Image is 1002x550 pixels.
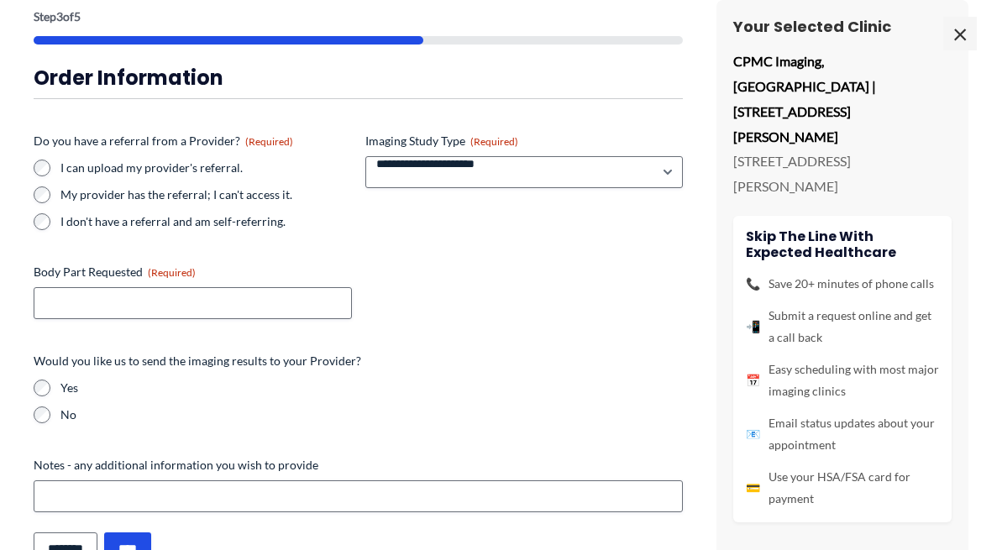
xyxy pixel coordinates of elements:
[245,135,293,148] span: (Required)
[34,133,293,149] legend: Do you have a referral from a Provider?
[746,316,760,338] span: 📲
[746,305,939,348] li: Submit a request online and get a call back
[365,133,684,149] label: Imaging Study Type
[60,406,683,423] label: No
[746,359,939,402] li: Easy scheduling with most major imaging clinics
[746,369,760,391] span: 📅
[733,49,952,149] p: CPMC Imaging, [GEOGRAPHIC_DATA] | [STREET_ADDRESS][PERSON_NAME]
[943,17,977,50] span: ×
[60,213,352,230] label: I don't have a referral and am self-referring.
[746,477,760,499] span: 💳
[34,11,683,23] p: Step of
[60,380,683,396] label: Yes
[34,65,683,91] h3: Order Information
[746,466,939,510] li: Use your HSA/FSA card for payment
[470,135,518,148] span: (Required)
[74,9,81,24] span: 5
[746,412,939,456] li: Email status updates about your appointment
[34,353,361,369] legend: Would you like us to send the imaging results to your Provider?
[60,186,352,203] label: My provider has the referral; I can't access it.
[733,17,952,36] h3: Your Selected Clinic
[148,266,196,279] span: (Required)
[746,273,760,295] span: 📞
[733,149,952,198] p: [STREET_ADDRESS][PERSON_NAME]
[56,9,63,24] span: 3
[60,160,352,176] label: I can upload my provider's referral.
[746,228,939,259] h4: Skip the line with Expected Healthcare
[34,264,352,280] label: Body Part Requested
[34,457,683,474] label: Notes - any additional information you wish to provide
[746,273,939,295] li: Save 20+ minutes of phone calls
[746,423,760,445] span: 📧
